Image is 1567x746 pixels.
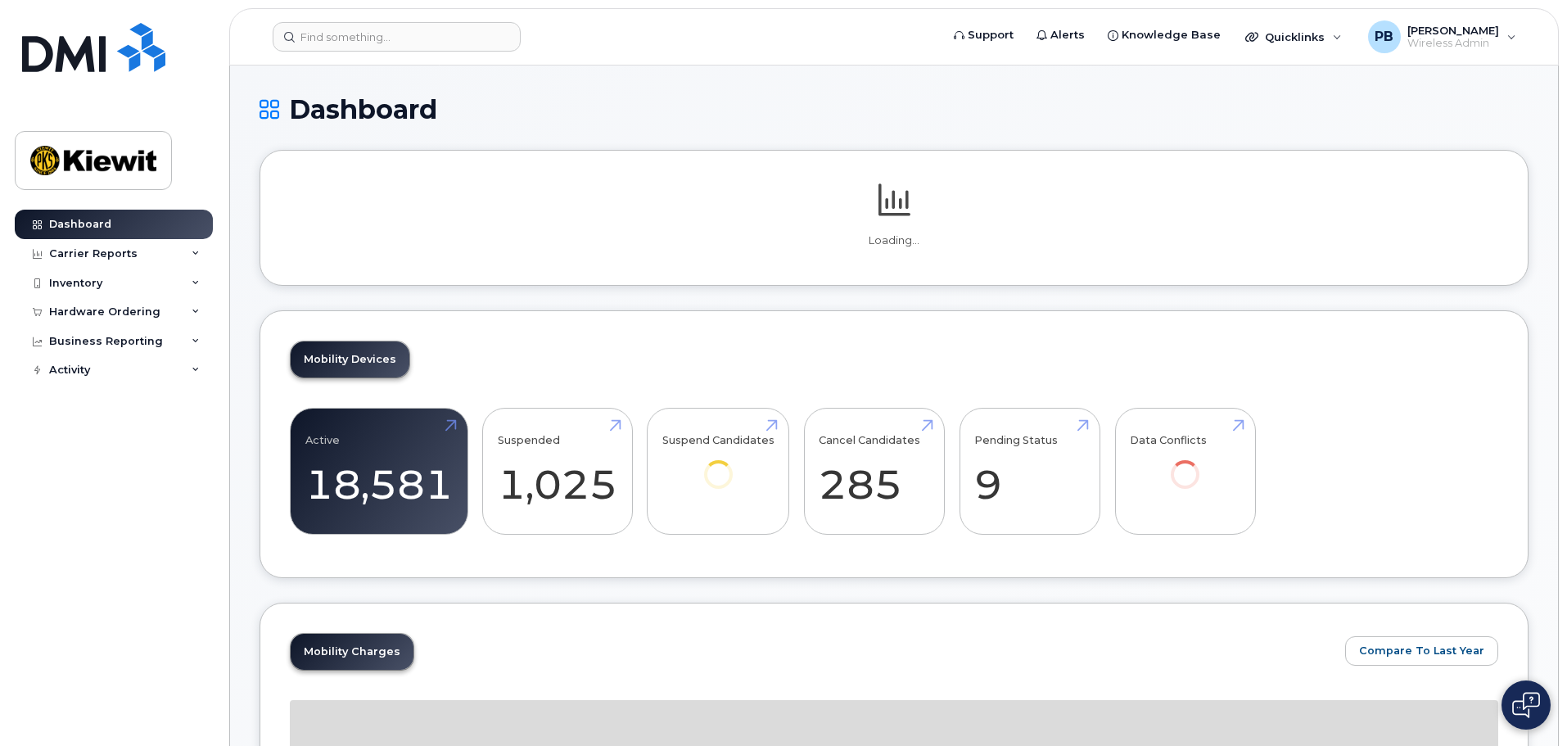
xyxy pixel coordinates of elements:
[662,418,774,512] a: Suspend Candidates
[1130,418,1240,512] a: Data Conflicts
[1345,636,1498,666] button: Compare To Last Year
[305,418,453,526] a: Active 18,581
[1359,643,1484,658] span: Compare To Last Year
[291,341,409,378] a: Mobility Devices
[260,95,1529,124] h1: Dashboard
[974,418,1085,526] a: Pending Status 9
[1512,692,1540,718] img: Open chat
[290,233,1498,248] p: Loading...
[291,634,413,670] a: Mobility Charges
[819,418,929,526] a: Cancel Candidates 285
[498,418,617,526] a: Suspended 1,025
